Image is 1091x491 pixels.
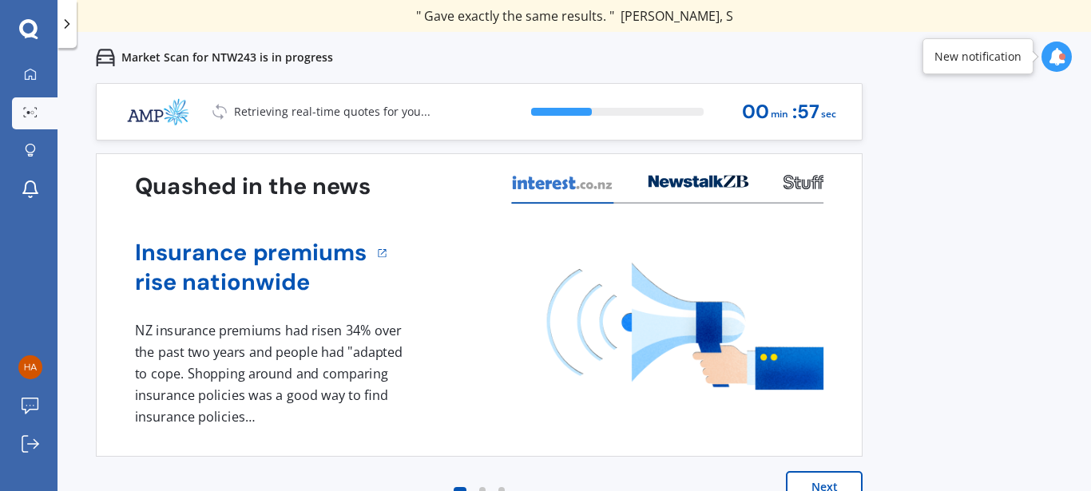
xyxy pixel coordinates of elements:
[135,238,367,267] a: Insurance premiums
[135,320,408,427] div: NZ insurance premiums had risen 34% over the past two years and people had "adapted to cope. Shop...
[121,49,333,65] p: Market Scan for NTW243 is in progress
[742,101,769,123] span: 00
[18,355,42,379] img: 3fa03912a9ef3783fe52c93c0948f309
[792,101,819,123] span: : 57
[934,49,1022,65] div: New notification
[771,104,788,125] span: min
[135,267,367,297] a: rise nationwide
[547,263,823,390] img: media image
[96,48,115,67] img: car.f15378c7a67c060ca3f3.svg
[234,104,430,120] p: Retrieving real-time quotes for you...
[821,104,836,125] span: sec
[135,172,371,201] h3: Quashed in the news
